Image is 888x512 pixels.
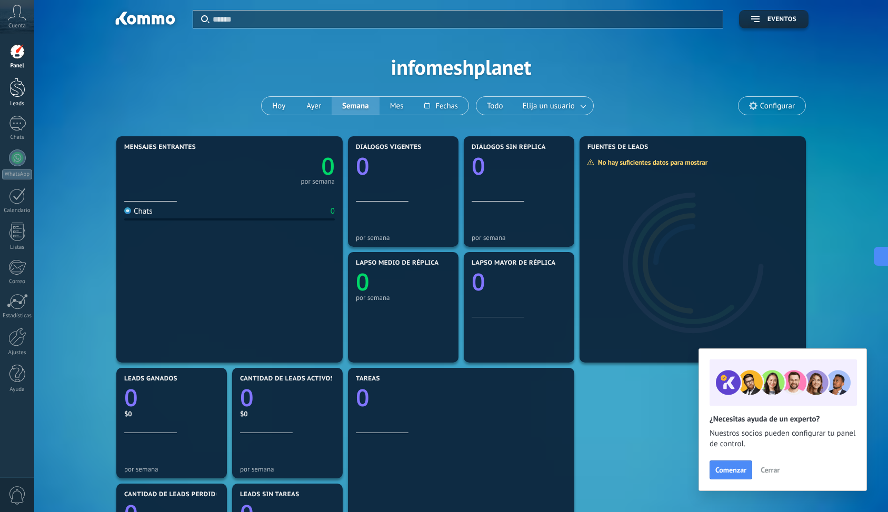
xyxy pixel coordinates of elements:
div: Panel [2,63,33,69]
button: Ayer [296,97,332,115]
span: Eventos [767,16,796,23]
a: 0 [240,382,335,414]
text: 0 [124,382,138,414]
div: Correo [2,278,33,285]
button: Eventos [739,10,809,28]
div: Chats [124,206,153,216]
div: Listas [2,244,33,251]
a: 0 [356,382,566,414]
span: Leads sin tareas [240,491,299,498]
button: Semana [332,97,380,115]
div: por semana [240,465,335,473]
text: 0 [356,266,370,298]
button: Todo [476,97,514,115]
img: Chats [124,207,131,214]
button: Fechas [414,97,468,115]
div: por semana [356,294,451,302]
div: WhatsApp [2,169,32,179]
a: 0 [230,150,335,182]
text: 0 [356,150,370,182]
span: Elija un usuario [521,99,577,113]
div: Estadísticas [2,313,33,319]
span: Lapso mayor de réplica [472,259,555,267]
span: Cantidad de leads activos [240,375,334,383]
div: por semana [472,234,566,242]
span: Diálogos vigentes [356,144,422,151]
span: Fuentes de leads [587,144,648,151]
span: Leads ganados [124,375,177,383]
span: Lapso medio de réplica [356,259,439,267]
span: Comenzar [715,466,746,474]
span: Cuenta [8,23,26,29]
button: Cerrar [756,462,784,478]
div: $0 [124,409,219,418]
button: Mes [380,97,414,115]
text: 0 [321,150,335,182]
div: Leads [2,101,33,107]
text: 0 [240,382,254,414]
text: 0 [472,266,485,298]
span: Cerrar [761,466,780,474]
span: Diálogos sin réplica [472,144,546,151]
span: Configurar [760,102,795,111]
button: Hoy [262,97,296,115]
div: $0 [240,409,335,418]
div: Ayuda [2,386,33,393]
div: 0 [331,206,335,216]
text: 0 [356,382,370,414]
a: 0 [124,382,219,414]
div: Chats [2,134,33,141]
div: No hay suficientes datos para mostrar [587,158,715,167]
h2: ¿Necesitas ayuda de un experto? [710,414,856,424]
span: Mensajes entrantes [124,144,196,151]
div: Calendario [2,207,33,214]
span: Nuestros socios pueden configurar tu panel de control. [710,428,856,449]
button: Comenzar [710,460,752,479]
span: Tareas [356,375,380,383]
div: por semana [301,179,335,184]
span: Cantidad de leads perdidos [124,491,224,498]
text: 0 [472,150,485,182]
div: por semana [124,465,219,473]
div: Ajustes [2,349,33,356]
div: por semana [356,234,451,242]
button: Elija un usuario [514,97,593,115]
